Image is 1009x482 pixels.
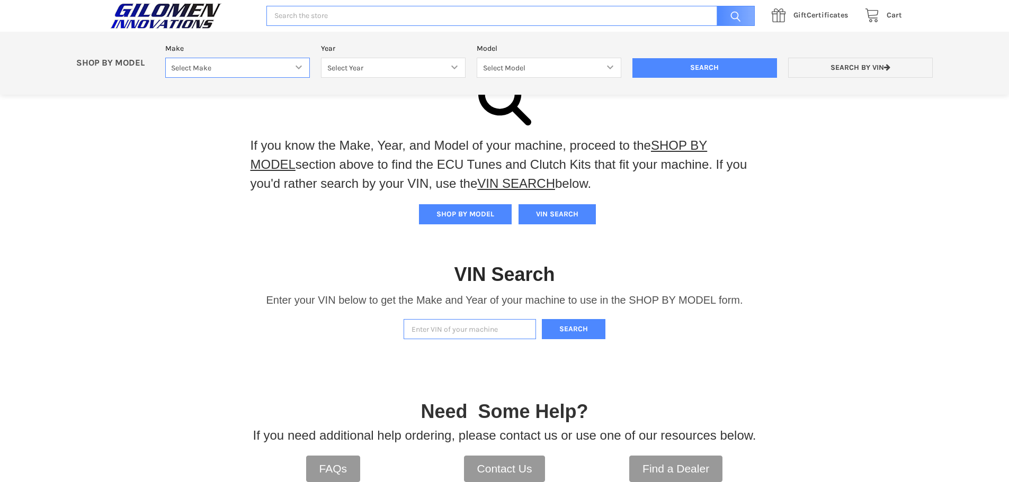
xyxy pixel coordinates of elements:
[793,11,848,20] span: Certificates
[108,3,224,29] img: GILOMEN INNOVATIONS
[266,6,755,26] input: Search the store
[321,43,466,54] label: Year
[887,11,902,20] span: Cart
[266,292,743,308] p: Enter your VIN below to get the Make and Year of your machine to use in the SHOP BY MODEL form.
[251,138,708,171] a: SHOP BY MODEL
[421,397,588,426] p: Need Some Help?
[454,262,555,286] h1: VIN Search
[519,204,596,224] button: VIN SEARCH
[253,426,756,445] p: If you need additional help ordering, please contact us or use one of our resources below.
[464,456,546,482] a: Contact Us
[711,6,755,26] input: Search
[477,43,621,54] label: Model
[404,319,536,340] input: Enter VIN of your machine
[165,43,310,54] label: Make
[251,136,759,193] p: If you know the Make, Year, and Model of your machine, proceed to the section above to find the E...
[629,456,722,482] a: Find a Dealer
[71,58,160,69] p: SHOP BY MODEL
[419,204,512,224] button: SHOP BY MODEL
[766,9,859,22] a: GiftCertificates
[632,58,777,78] input: Search
[477,176,555,190] a: VIN SEARCH
[108,3,255,29] a: GILOMEN INNOVATIONS
[788,58,933,78] a: Search by VIN
[542,319,605,340] button: Search
[793,11,807,20] span: Gift
[306,456,361,482] a: FAQs
[859,9,902,22] a: Cart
